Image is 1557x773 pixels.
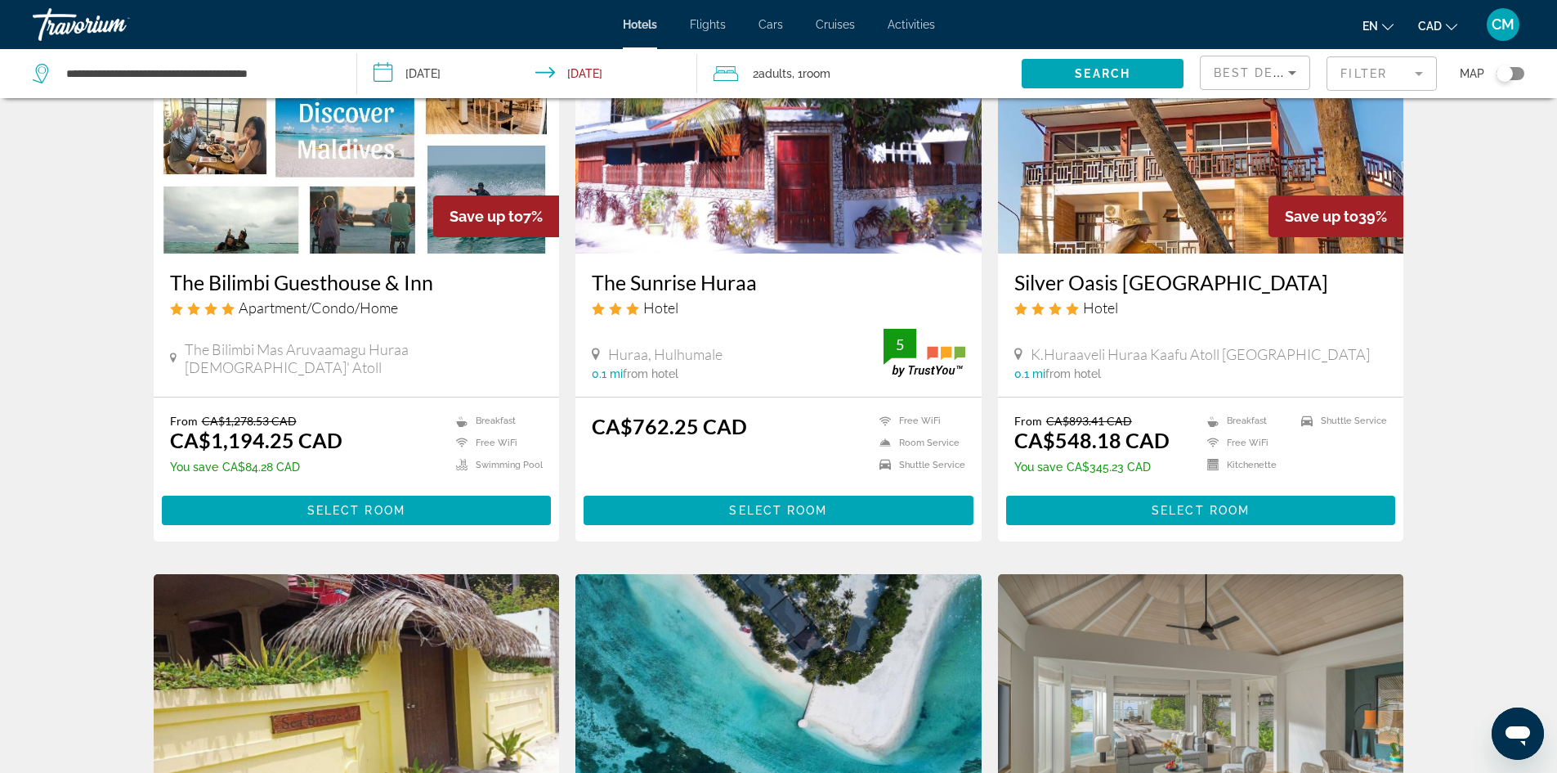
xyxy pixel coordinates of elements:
[170,270,544,294] a: The Bilimbi Guesthouse & Inn
[729,504,827,517] span: Select Room
[888,18,935,31] a: Activities
[448,458,543,472] li: Swimming Pool
[884,329,965,377] img: trustyou-badge.svg
[871,458,965,472] li: Shuttle Service
[592,367,623,380] span: 0.1 mi
[185,340,543,376] span: The Bilimbi Mas Aruvaamagu Huraa [DEMOGRAPHIC_DATA]' Atoll
[357,49,698,98] button: Check-in date: Oct 7, 2025 Check-out date: Oct 13, 2025
[623,18,657,31] a: Hotels
[433,195,559,237] div: 7%
[816,18,855,31] a: Cruises
[162,496,552,525] button: Select Room
[884,335,916,354] div: 5
[871,436,965,450] li: Room Service
[1083,299,1118,317] span: Hotel
[1075,67,1130,80] span: Search
[1482,7,1524,42] button: User Menu
[1014,367,1045,380] span: 0.1 mi
[170,299,544,317] div: 4 star Apartment
[584,500,973,518] a: Select Room
[170,428,342,452] ins: CA$1,194.25 CAD
[592,299,965,317] div: 3 star Hotel
[1492,708,1544,760] iframe: Button to launch messaging window
[1492,16,1514,33] span: CM
[608,345,723,363] span: Huraa, Hulhumale
[1045,367,1101,380] span: from hotel
[1362,20,1378,33] span: en
[758,67,792,80] span: Adults
[1293,414,1387,428] li: Shuttle Service
[448,436,543,450] li: Free WiFi
[803,67,830,80] span: Room
[1418,14,1457,38] button: Change currency
[1199,436,1293,450] li: Free WiFi
[170,461,342,474] p: CA$84.28 CAD
[450,208,523,225] span: Save up to
[1268,195,1403,237] div: 39%
[1214,63,1296,83] mat-select: Sort by
[1014,461,1170,474] p: CA$345.23 CAD
[871,414,965,428] li: Free WiFi
[792,62,830,85] span: , 1
[592,270,965,294] a: The Sunrise Huraa
[1014,461,1063,474] span: You save
[1418,20,1442,33] span: CAD
[1006,500,1396,518] a: Select Room
[1014,428,1170,452] ins: CA$548.18 CAD
[697,49,1022,98] button: Travelers: 2 adults, 0 children
[1014,299,1388,317] div: 4 star Hotel
[584,496,973,525] button: Select Room
[1484,66,1524,81] button: Toggle map
[1362,14,1394,38] button: Change language
[1031,345,1370,363] span: K.Huraaveli Huraa Kaafu Atoll [GEOGRAPHIC_DATA]
[170,414,198,428] span: From
[1199,414,1293,428] li: Breakfast
[1214,66,1299,79] span: Best Deals
[592,414,747,438] ins: CA$762.25 CAD
[1006,496,1396,525] button: Select Room
[623,367,678,380] span: from hotel
[1014,414,1042,428] span: From
[33,3,196,46] a: Travorium
[1022,59,1183,88] button: Search
[202,414,297,428] del: CA$1,278.53 CAD
[758,18,783,31] a: Cars
[1014,270,1388,294] a: Silver Oasis [GEOGRAPHIC_DATA]
[690,18,726,31] a: Flights
[1460,62,1484,85] span: Map
[1046,414,1132,428] del: CA$893.41 CAD
[239,299,398,317] span: Apartment/Condo/Home
[753,62,792,85] span: 2
[1199,458,1293,472] li: Kitchenette
[1152,504,1250,517] span: Select Room
[162,500,552,518] a: Select Room
[307,504,405,517] span: Select Room
[1327,56,1437,92] button: Filter
[170,461,218,474] span: You save
[1285,208,1358,225] span: Save up to
[448,414,543,428] li: Breakfast
[643,299,678,317] span: Hotel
